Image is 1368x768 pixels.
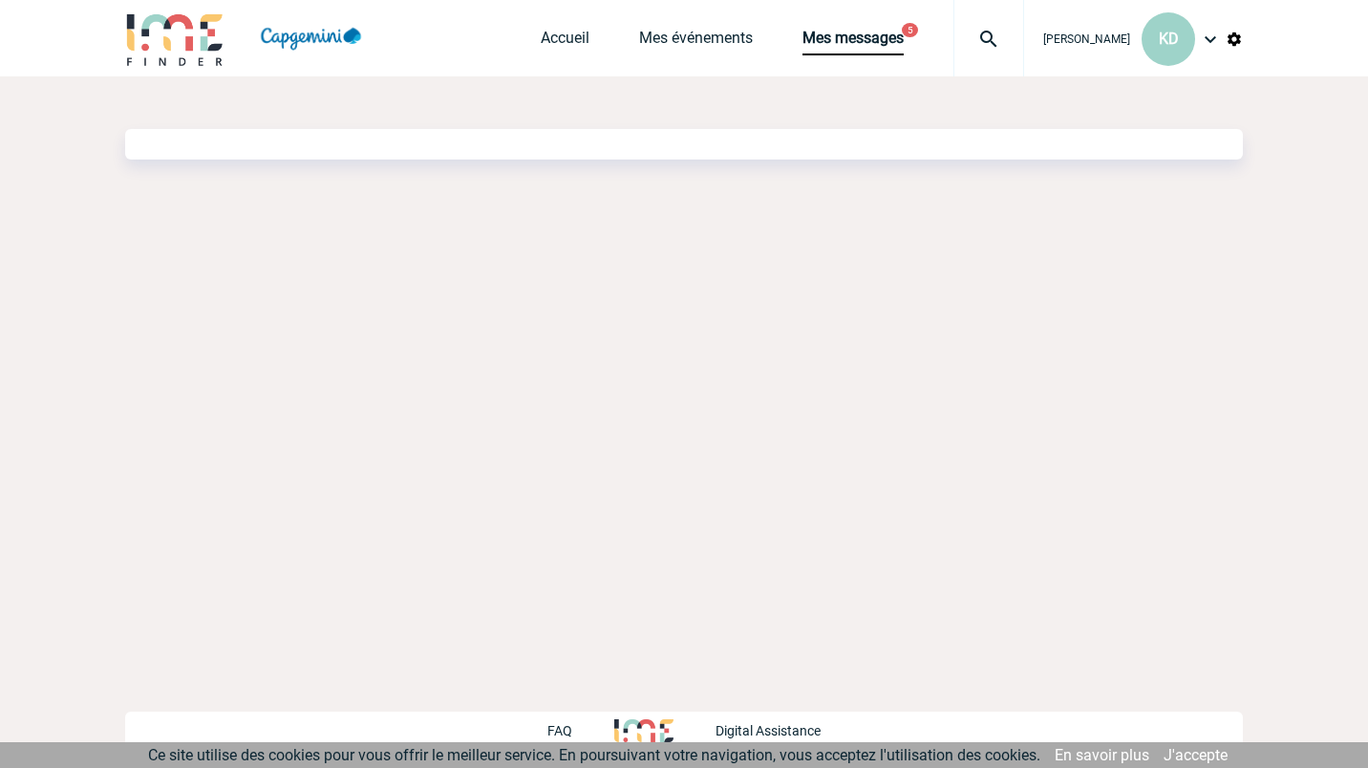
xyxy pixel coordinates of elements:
[802,29,904,55] a: Mes messages
[716,723,821,738] p: Digital Assistance
[614,719,673,742] img: http://www.idealmeetingsevents.fr/
[1055,746,1149,764] a: En savoir plus
[148,746,1040,764] span: Ce site utilise des cookies pour vous offrir le meilleur service. En poursuivant votre navigation...
[547,723,572,738] p: FAQ
[125,11,224,66] img: IME-Finder
[541,29,589,55] a: Accueil
[1043,32,1130,46] span: [PERSON_NAME]
[1164,746,1228,764] a: J'accepte
[902,23,918,37] button: 5
[1159,30,1179,48] span: KD
[547,720,614,738] a: FAQ
[639,29,753,55] a: Mes événements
